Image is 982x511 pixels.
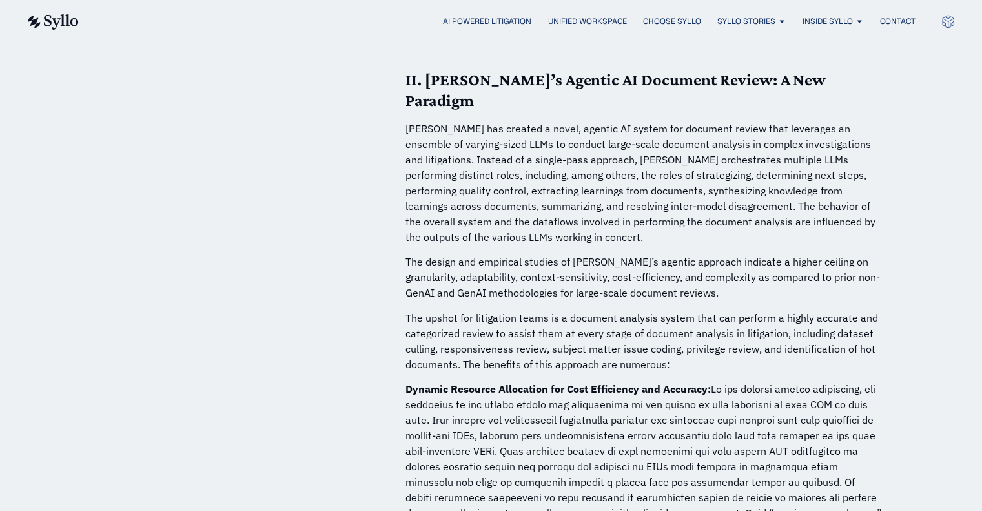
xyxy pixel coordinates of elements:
p: [PERSON_NAME] has created a novel, agentic AI system for document review that leverages an ensemb... [405,121,883,245]
a: Choose Syllo [642,16,701,27]
p: The design and empirical studies of [PERSON_NAME]’s agentic approach indicate a higher ceiling on... [405,254,883,300]
p: The upshot for litigation teams is a document analysis system that can perform a highly accurate ... [405,310,883,372]
a: Unified Workspace [547,16,626,27]
strong: Dynamic Resource Allocation for Cost Efficiency and Accuracy: [405,382,711,395]
a: Contact [879,16,915,27]
div: Menu Toggle [105,16,915,28]
img: syllo [26,14,79,30]
a: AI Powered Litigation [443,16,531,27]
a: Inside Syllo [802,16,852,27]
strong: II. [PERSON_NAME]’s Agentic AI Document Review: A New Paradigm [405,70,826,109]
nav: Menu [105,16,915,28]
a: Syllo Stories [717,16,775,27]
